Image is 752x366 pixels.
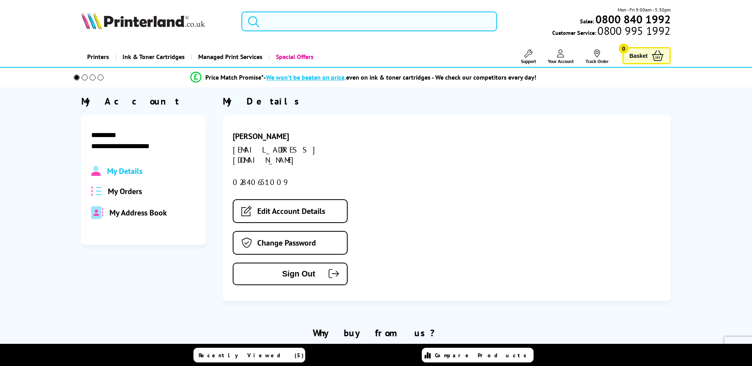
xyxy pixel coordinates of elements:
[81,95,205,107] div: My Account
[91,187,101,196] img: all-order.svg
[619,44,629,53] span: 0
[233,231,348,255] a: Change Password
[266,73,346,81] span: We won’t be beaten on price,
[205,73,264,81] span: Price Match Promise*
[595,12,671,27] b: 0800 840 1992
[622,47,671,64] a: Basket 0
[245,269,315,278] span: Sign Out
[233,131,374,141] div: [PERSON_NAME]
[596,27,670,34] span: 0800 995 1992
[108,186,142,196] span: My Orders
[268,47,320,67] a: Special Offers
[81,327,670,339] h2: Why buy from us?
[122,47,185,67] span: Ink & Toner Cartridges
[81,12,232,31] a: Printerland Logo
[521,58,536,64] span: Support
[422,348,534,362] a: Compare Products
[115,47,191,67] a: Ink & Toner Cartridges
[233,263,348,285] button: Sign Out
[521,50,536,64] a: Support
[630,50,648,61] span: Basket
[107,166,142,176] span: My Details
[580,17,594,25] span: Sales:
[552,27,670,36] span: Customer Service:
[91,206,103,219] img: address-book-duotone-solid.svg
[193,348,305,362] a: Recently Viewed (5)
[191,47,268,67] a: Managed Print Services
[81,12,205,29] img: Printerland Logo
[81,47,115,67] a: Printers
[109,208,167,218] span: My Address Book
[548,58,574,64] span: Your Account
[63,71,664,84] li: modal_Promise
[548,50,574,64] a: Your Account
[233,199,348,223] a: Edit Account Details
[91,166,100,176] img: Profile.svg
[594,15,671,23] a: 0800 840 1992
[199,352,304,359] span: Recently Viewed (5)
[233,177,374,187] div: 02840651009
[233,145,374,165] div: [EMAIL_ADDRESS][DOMAIN_NAME]
[223,95,671,107] div: My Details
[586,50,608,64] a: Track Order
[618,6,671,13] span: Mon - Fri 9:00am - 5:30pm
[264,73,536,81] div: - even on ink & toner cartridges - We check our competitors every day!
[435,352,531,359] span: Compare Products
